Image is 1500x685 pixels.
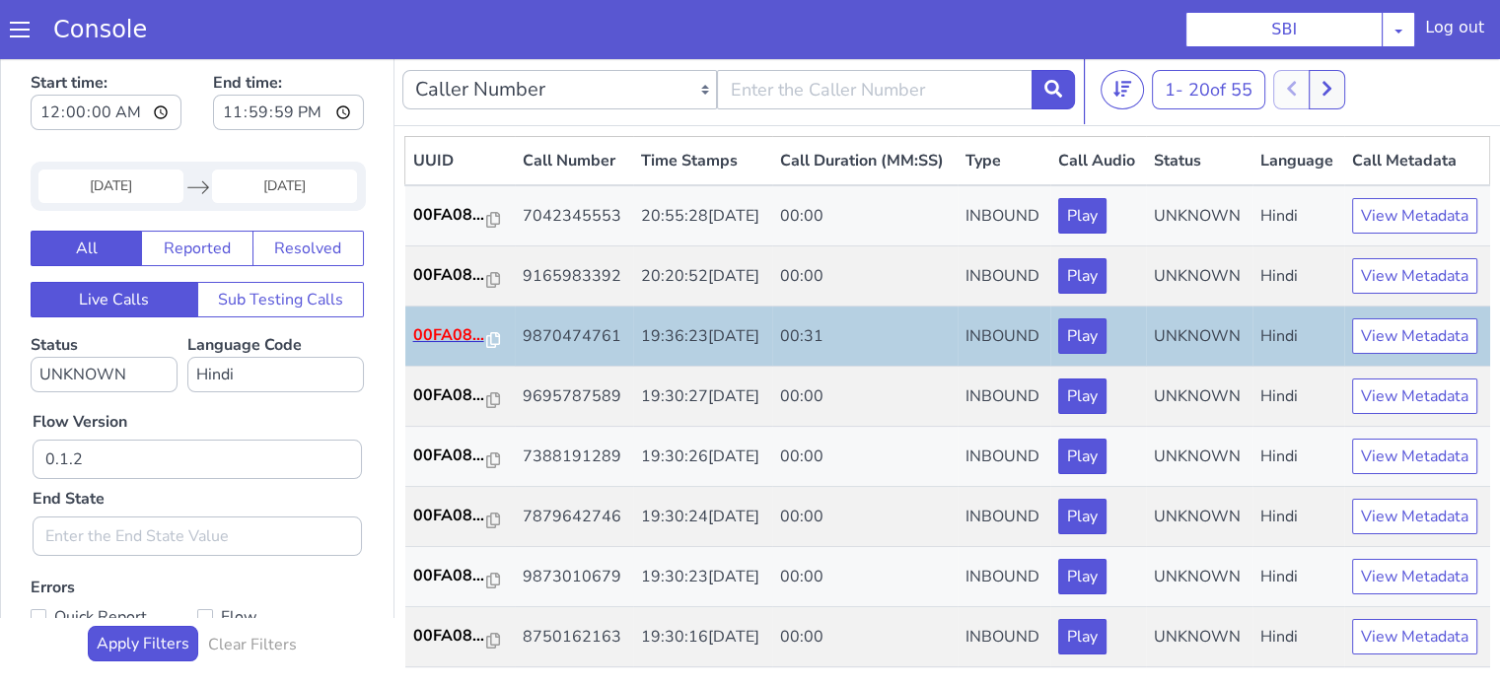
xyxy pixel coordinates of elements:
[33,356,127,379] label: Flow Version
[1146,373,1252,433] td: UNKNOWN
[413,389,488,413] p: 00FA08...
[1252,83,1344,132] th: Language
[772,312,958,373] td: 00:00
[515,83,633,132] th: Call Number
[633,613,772,673] td: 19:30:01[DATE]
[1058,384,1107,420] button: Play
[197,228,365,263] button: Sub Testing Calls
[1058,445,1107,480] button: Play
[1050,83,1146,132] th: Call Audio
[772,373,958,433] td: 00:00
[633,83,772,132] th: Time Stamps
[515,131,633,192] td: 7042345553
[958,613,1050,673] td: INBOUND
[1352,505,1477,540] button: View Metadata
[633,433,772,493] td: 19:30:24[DATE]
[772,252,958,312] td: 00:31
[1352,204,1477,240] button: View Metadata
[252,176,364,212] button: Resolved
[1352,144,1477,179] button: View Metadata
[1058,144,1107,179] button: Play
[33,462,362,502] input: Enter the End State Value
[1146,433,1252,493] td: UNKNOWN
[1146,613,1252,673] td: UNKNOWN
[413,449,508,473] a: 00FA08...
[33,433,105,456] label: End State
[31,280,178,338] label: Status
[958,493,1050,553] td: INBOUND
[413,389,508,413] a: 00FA08...
[141,176,252,212] button: Reported
[1058,565,1107,600] button: Play
[38,115,183,149] input: Start Date
[772,493,958,553] td: 00:00
[413,209,488,233] p: 00FA08...
[958,252,1050,312] td: INBOUND
[1152,16,1265,55] button: 1- 20of 55
[958,192,1050,252] td: INBOUND
[413,449,488,473] p: 00FA08...
[1146,192,1252,252] td: UNKNOWN
[958,433,1050,493] td: INBOUND
[413,269,508,293] a: 00FA08...
[958,373,1050,433] td: INBOUND
[197,549,364,577] label: Flow
[1146,493,1252,553] td: UNKNOWN
[1058,204,1107,240] button: Play
[633,252,772,312] td: 19:36:23[DATE]
[212,115,357,149] input: End Date
[515,373,633,433] td: 7388191289
[31,228,198,263] button: Live Calls
[633,553,772,613] td: 19:30:16[DATE]
[515,613,633,673] td: 8750255259
[772,131,958,192] td: 00:00
[772,192,958,252] td: 00:00
[633,373,772,433] td: 19:30:26[DATE]
[1252,493,1344,553] td: Hindi
[30,16,171,43] a: Console
[413,570,488,593] p: 00FA08...
[1058,264,1107,300] button: Play
[1252,373,1344,433] td: Hindi
[1146,83,1252,132] th: Status
[413,149,508,172] a: 00FA08...
[413,269,488,293] p: 00FA08...
[958,312,1050,373] td: INBOUND
[413,329,488,353] p: 00FA08...
[772,553,958,613] td: 00:00
[413,570,508,593] a: 00FA08...
[31,176,142,212] button: All
[413,149,488,172] p: 00FA08...
[1146,312,1252,373] td: UNKNOWN
[515,493,633,553] td: 9873010679
[1252,433,1344,493] td: Hindi
[1252,553,1344,613] td: Hindi
[633,493,772,553] td: 19:30:23[DATE]
[1344,83,1490,132] th: Call Metadata
[1425,16,1484,47] div: Log out
[1252,252,1344,312] td: Hindi
[1146,252,1252,312] td: UNKNOWN
[515,252,633,312] td: 9870474761
[515,553,633,613] td: 8750162163
[958,83,1050,132] th: Type
[515,312,633,373] td: 9695787589
[633,312,772,373] td: 19:30:27[DATE]
[515,433,633,493] td: 7879642746
[1252,613,1344,673] td: Hindi
[31,11,181,82] label: Start time:
[187,280,364,338] label: Language Code
[413,510,488,533] p: 00FA08...
[31,40,181,76] input: Start time:
[772,613,958,673] td: 00:00
[1352,324,1477,360] button: View Metadata
[213,11,364,82] label: End time:
[31,303,178,338] select: Status
[1058,505,1107,540] button: Play
[405,83,516,132] th: UUID
[515,192,633,252] td: 9165983392
[633,192,772,252] td: 20:20:52[DATE]
[717,16,1032,55] input: Enter the Caller Number
[1252,312,1344,373] td: Hindi
[413,209,508,233] a: 00FA08...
